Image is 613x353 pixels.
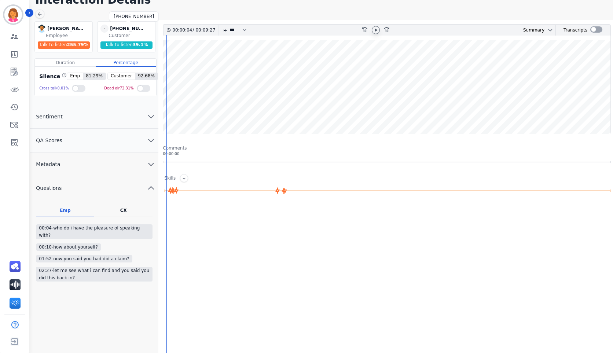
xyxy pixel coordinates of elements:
button: QA Scores chevron down [30,129,158,152]
div: Silence [38,73,67,80]
svg: chevron down [147,112,155,121]
span: QA Scores [30,137,68,144]
div: 00:00:04 [172,25,192,36]
div: Percentage [96,59,156,67]
span: 92.68 % [135,73,158,80]
span: - [100,25,109,33]
div: Duration [35,59,95,67]
div: Talk to listen [100,41,153,49]
div: Comments [163,145,611,151]
button: Metadata chevron down [30,152,158,176]
div: 00:09:27 [194,25,214,36]
div: 02:27-let me see what i can find and you said you did this back in? [36,267,153,282]
div: Cross talk 0.01 % [39,83,69,94]
span: Customer [108,73,135,80]
div: [PHONE_NUMBER] [114,14,154,19]
div: / [172,25,217,36]
div: [PERSON_NAME] [47,25,84,33]
span: 39.1 % [133,42,148,47]
div: Transcripts [564,25,587,36]
div: 01:52-now you said you had did a claim? [36,255,132,262]
img: Bordered avatar [4,6,22,23]
div: CX [120,207,127,213]
div: 00:04-who do i have the pleasure of speaking with? [36,224,153,239]
div: Skills [164,175,176,182]
div: Emp [60,207,70,213]
div: Talk to listen [38,41,90,49]
div: Summary [517,25,544,36]
div: Customer [109,33,154,38]
span: 255.79 % [67,42,88,47]
svg: chevron down [147,160,155,169]
button: Questions chevron up [30,176,158,200]
span: 81.29 % [83,73,106,80]
div: [PHONE_NUMBER] [110,25,147,33]
button: chevron down [544,27,553,33]
svg: chevron up [147,184,155,192]
svg: chevron down [547,27,553,33]
div: 00:00:00 [163,151,611,157]
div: 00:10-how about yourself? [36,243,100,251]
div: Dead air 72.31 % [104,83,134,94]
button: Sentiment chevron down [30,105,158,129]
span: Emp [67,73,83,80]
span: Questions [30,184,67,192]
span: Sentiment [30,113,68,120]
div: Employee [46,33,91,38]
span: Metadata [30,161,66,168]
svg: chevron down [147,136,155,145]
